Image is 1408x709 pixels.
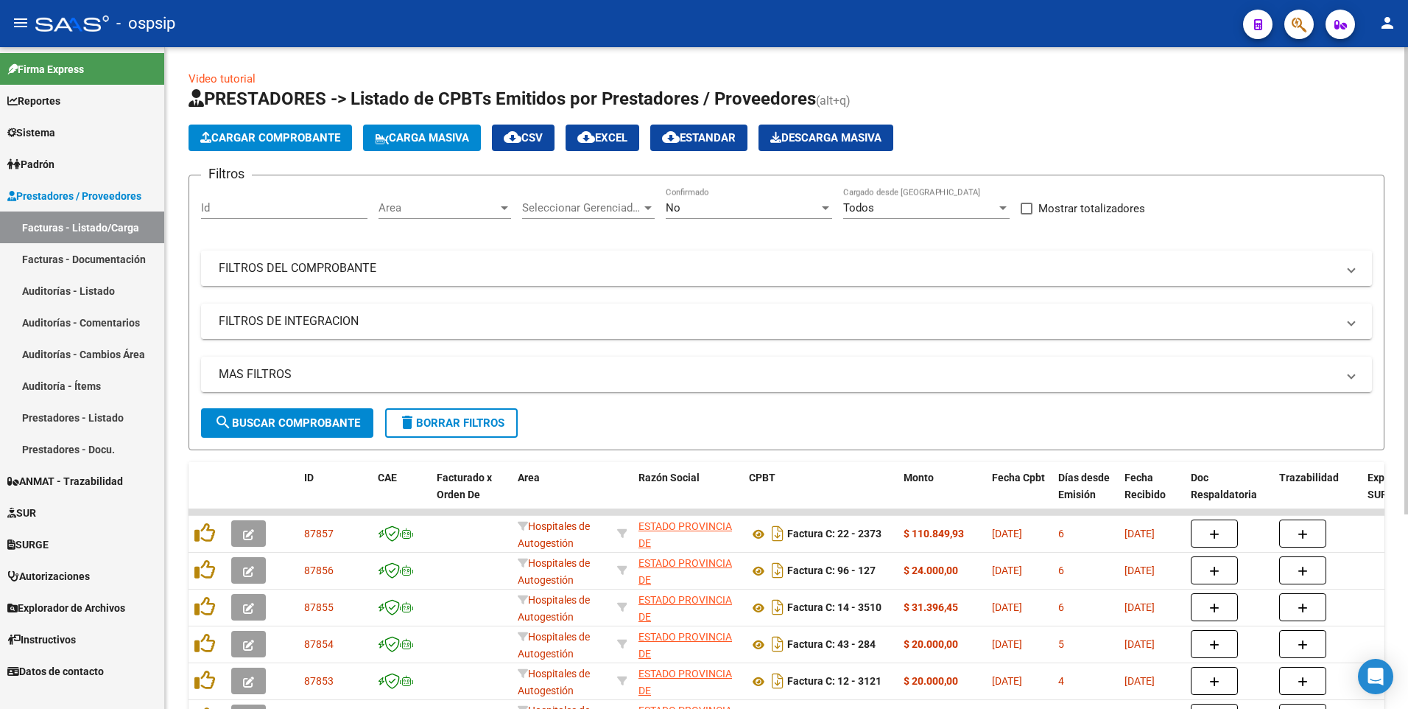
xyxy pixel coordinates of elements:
[7,663,104,680] span: Datos de contacto
[743,462,898,527] datatable-header-cell: CPBT
[518,520,590,549] span: Hospitales de Autogestión
[375,131,469,144] span: Carga Masiva
[304,675,334,687] span: 87853
[431,462,512,527] datatable-header-cell: Facturado x Orden De
[638,592,737,623] div: 30673377544
[201,251,1372,286] mat-expansion-panel-header: FILTROS DEL COMPROBANTE
[298,462,372,527] datatable-header-cell: ID
[1058,528,1064,539] span: 6
[787,602,881,614] strong: Factura C: 14 - 3510
[398,416,504,430] span: Borrar Filtros
[378,472,397,483] span: CAE
[1273,462,1362,527] datatable-header-cell: Trazabilidad
[304,528,334,539] span: 87857
[304,601,334,613] span: 87855
[768,559,787,582] i: Descargar documento
[189,125,352,151] button: Cargar Comprobante
[638,518,737,549] div: 30673377544
[1038,200,1145,217] span: Mostrar totalizadores
[758,125,893,151] button: Descarga Masiva
[379,201,498,214] span: Area
[219,260,1337,276] mat-panel-title: FILTROS DEL COMPROBANTE
[522,201,641,214] span: Seleccionar Gerenciador
[219,313,1337,329] mat-panel-title: FILTROS DE INTEGRACION
[577,128,595,146] mat-icon: cloud_download
[638,629,737,660] div: 30673377544
[986,462,1052,527] datatable-header-cell: Fecha Cpbt
[1379,14,1396,32] mat-icon: person
[770,131,881,144] span: Descarga Masiva
[7,568,90,584] span: Autorizaciones
[200,131,340,144] span: Cargar Comprobante
[638,557,738,603] span: ESTADO PROVINCIA DE [GEOGRAPHIC_DATA]
[1124,472,1166,500] span: Fecha Recibido
[7,93,60,109] span: Reportes
[787,639,876,651] strong: Factura C: 43 - 284
[758,125,893,151] app-download-masive: Descarga masiva de comprobantes (adjuntos)
[1058,638,1064,650] span: 5
[7,632,76,648] span: Instructivos
[512,462,611,527] datatable-header-cell: Area
[1052,462,1119,527] datatable-header-cell: Días desde Emisión
[214,413,232,431] mat-icon: search
[904,528,964,539] strong: $ 110.849,93
[372,462,431,527] datatable-header-cell: CAE
[768,669,787,693] i: Descargar documento
[904,638,958,650] strong: $ 20.000,00
[363,125,481,151] button: Carga Masiva
[768,522,787,545] i: Descargar documento
[492,125,555,151] button: CSV
[816,94,851,108] span: (alt+q)
[638,594,738,640] span: ESTADO PROVINCIA DE [GEOGRAPHIC_DATA]
[437,472,492,500] span: Facturado x Orden De
[787,676,881,688] strong: Factura C: 12 - 3121
[7,600,125,616] span: Explorador de Archivos
[518,472,540,483] span: Area
[992,565,1022,576] span: [DATE]
[385,408,518,438] button: Borrar Filtros
[201,408,373,438] button: Buscar Comprobante
[638,631,738,677] span: ESTADO PROVINCIA DE [GEOGRAPHIC_DATA]
[787,565,876,577] strong: Factura C: 96 - 127
[843,201,874,214] span: Todos
[7,188,141,204] span: Prestadores / Proveedores
[1124,675,1155,687] span: [DATE]
[7,156,54,172] span: Padrón
[1058,565,1064,576] span: 6
[577,131,627,144] span: EXCEL
[1119,462,1185,527] datatable-header-cell: Fecha Recibido
[662,131,736,144] span: Estandar
[12,14,29,32] mat-icon: menu
[1124,565,1155,576] span: [DATE]
[518,668,590,696] span: Hospitales de Autogestión
[638,666,737,696] div: 30673377544
[304,472,314,483] span: ID
[304,638,334,650] span: 87854
[1124,528,1155,539] span: [DATE]
[904,601,958,613] strong: $ 31.396,45
[116,7,175,40] span: - ospsip
[189,72,256,85] a: Video tutorial
[638,472,700,483] span: Razón Social
[638,555,737,586] div: 30673377544
[650,125,747,151] button: Estandar
[1124,638,1155,650] span: [DATE]
[201,357,1372,392] mat-expansion-panel-header: MAS FILTROS
[7,473,123,489] span: ANMAT - Trazabilidad
[768,632,787,656] i: Descargar documento
[1058,601,1064,613] span: 6
[1358,659,1393,694] div: Open Intercom Messenger
[1191,472,1257,500] span: Doc Respaldatoria
[992,601,1022,613] span: [DATE]
[1185,462,1273,527] datatable-header-cell: Doc Respaldatoria
[633,462,743,527] datatable-header-cell: Razón Social
[504,128,521,146] mat-icon: cloud_download
[768,596,787,619] i: Descargar documento
[7,61,84,77] span: Firma Express
[666,201,680,214] span: No
[7,505,36,521] span: SUR
[749,472,775,483] span: CPBT
[992,675,1022,687] span: [DATE]
[787,528,881,540] strong: Factura C: 22 - 2373
[1058,675,1064,687] span: 4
